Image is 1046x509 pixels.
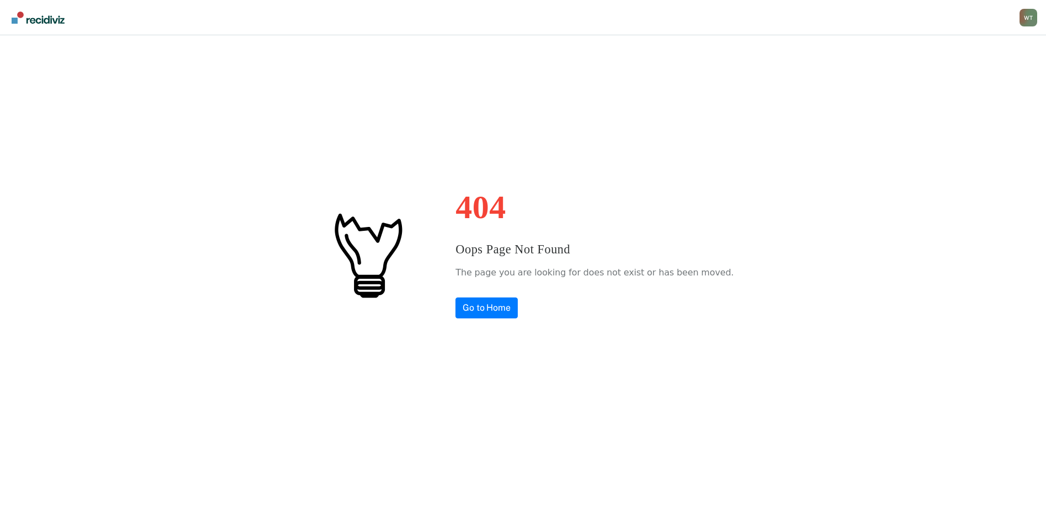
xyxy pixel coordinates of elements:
[455,264,733,281] p: The page you are looking for does not exist or has been moved.
[12,12,65,24] img: Recidiviz
[455,191,733,224] h1: 404
[455,297,518,318] a: Go to Home
[455,240,733,259] h3: Oops Page Not Found
[312,199,422,310] img: #
[1020,9,1037,26] button: Profile dropdown button
[1020,9,1037,26] div: W T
